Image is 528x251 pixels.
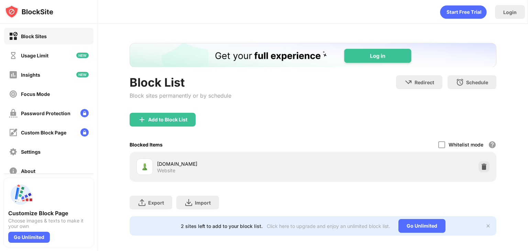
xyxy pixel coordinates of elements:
[21,110,70,116] div: Password Protection
[267,223,390,229] div: Click here to upgrade and enjoy an unlimited block list.
[9,167,18,175] img: about-off.svg
[21,53,48,58] div: Usage Limit
[466,79,488,85] div: Schedule
[130,75,231,89] div: Block List
[76,72,89,77] img: new-icon.svg
[181,223,263,229] div: 2 sites left to add to your block list.
[503,9,517,15] div: Login
[148,200,164,206] div: Export
[9,51,18,60] img: time-usage-off.svg
[21,33,47,39] div: Block Sites
[485,223,491,229] img: x-button.svg
[157,167,175,174] div: Website
[21,168,35,174] div: About
[415,79,434,85] div: Redirect
[141,163,149,171] img: favicons
[130,92,231,99] div: Block sites permanently or by schedule
[9,70,18,79] img: insights-off.svg
[9,32,18,41] img: block-on.svg
[157,160,313,167] div: [DOMAIN_NAME]
[130,142,163,148] div: Blocked Items
[440,5,487,19] div: animation
[8,210,89,217] div: Customize Block Page
[9,148,18,156] img: settings-off.svg
[148,117,187,122] div: Add to Block List
[8,182,33,207] img: push-custom-page.svg
[130,43,496,67] iframe: Banner
[5,5,53,19] img: logo-blocksite.svg
[21,72,40,78] div: Insights
[80,128,89,137] img: lock-menu.svg
[21,91,50,97] div: Focus Mode
[195,200,211,206] div: Import
[398,219,445,233] div: Go Unlimited
[80,109,89,117] img: lock-menu.svg
[21,149,41,155] div: Settings
[8,232,50,243] div: Go Unlimited
[8,218,89,229] div: Choose images & texts to make it your own
[9,90,18,98] img: focus-off.svg
[9,109,18,118] img: password-protection-off.svg
[21,130,66,135] div: Custom Block Page
[9,128,18,137] img: customize-block-page-off.svg
[449,142,483,148] div: Whitelist mode
[76,53,89,58] img: new-icon.svg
